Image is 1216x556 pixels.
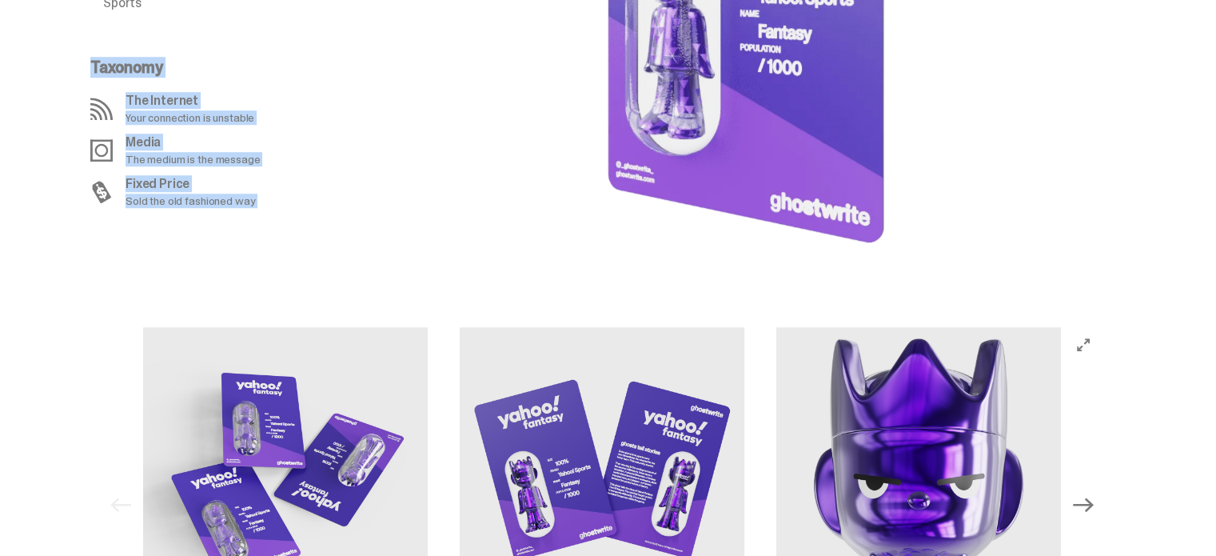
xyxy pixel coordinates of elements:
[126,94,254,107] p: The Internet
[126,178,255,190] p: Fixed Price
[126,112,254,123] p: Your connection is unstable
[1066,487,1101,522] button: Next
[90,59,337,75] p: Taxonomy
[126,195,255,206] p: Sold the old fashioned way
[1074,335,1093,354] button: View full-screen
[126,136,261,149] p: Media
[126,154,261,165] p: The medium is the message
